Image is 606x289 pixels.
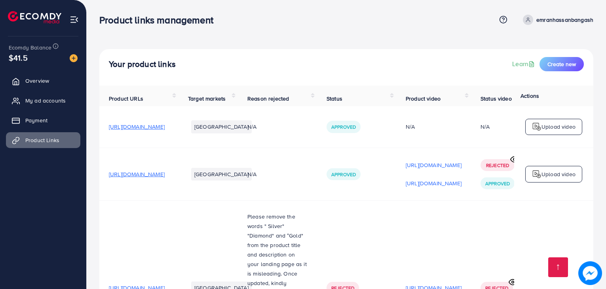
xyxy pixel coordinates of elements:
p: Upload video [541,122,576,131]
a: Product Links [6,132,80,148]
span: Product video [406,95,441,103]
span: N/A [247,123,256,131]
span: Payment [25,116,47,124]
span: Product Links [25,136,59,144]
h4: Your product links [109,59,176,69]
p: emranhassanbangash [536,15,593,25]
span: N/A [247,170,256,178]
img: logo [532,122,541,131]
p: [URL][DOMAIN_NAME] [406,160,462,170]
a: Overview [6,73,80,89]
span: Overview [25,77,49,85]
li: [GEOGRAPHIC_DATA] [191,168,252,181]
img: image [70,54,78,62]
a: My ad accounts [6,93,80,108]
span: Actions [521,92,539,100]
span: Target markets [188,95,226,103]
button: Create new [540,57,584,71]
p: [URL][DOMAIN_NAME] [406,179,462,188]
h3: Product links management [99,14,220,26]
span: Approved [331,171,356,178]
span: My ad accounts [25,97,66,105]
span: Reason rejected [247,95,289,103]
span: Approved [485,180,510,187]
img: logo [8,11,61,23]
img: menu [70,15,79,24]
span: Rejected [486,162,509,169]
span: [URL][DOMAIN_NAME] [109,123,165,131]
p: Upload video [541,169,576,179]
a: Learn [512,59,536,68]
span: Approved [331,124,356,130]
span: Ecomdy Balance [9,44,51,51]
a: emranhassanbangash [520,15,593,25]
div: N/A [406,123,462,131]
span: Product URLs [109,95,143,103]
span: Status video [481,95,512,103]
span: [URL][DOMAIN_NAME] [109,170,165,178]
span: $41.5 [9,52,28,63]
li: [GEOGRAPHIC_DATA] [191,120,252,133]
div: N/A [481,123,490,131]
span: Status [327,95,342,103]
a: Payment [6,112,80,128]
img: image [578,261,602,285]
span: Create new [547,60,576,68]
img: logo [532,169,541,179]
